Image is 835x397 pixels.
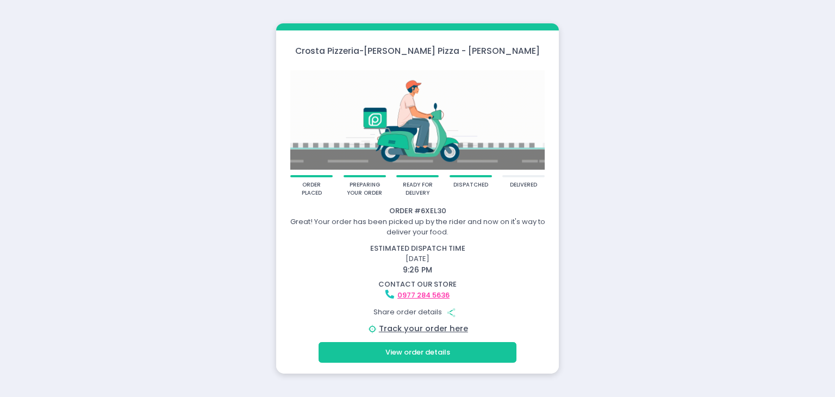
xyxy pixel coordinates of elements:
div: contact our store [278,279,557,290]
span: 9:26 PM [403,264,432,275]
a: 0977 284 5636 [397,290,450,300]
div: Order # 6XEL30 [278,206,557,216]
div: estimated dispatch time [278,243,557,254]
button: View order details [319,342,516,363]
a: Track your order here [379,323,468,334]
div: Crosta Pizzeria - [PERSON_NAME] Pizza - [PERSON_NAME] [276,45,559,57]
div: Great! Your order has been picked up by the rider and now on it's way to deliver your food. [278,216,557,238]
img: talkie [290,64,545,175]
div: preparing your order [347,181,382,197]
div: [DATE] [271,243,564,276]
div: Share order details [278,302,557,322]
div: ready for delivery [400,181,435,197]
div: dispatched [453,181,488,189]
div: order placed [294,181,329,197]
div: delivered [510,181,537,189]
